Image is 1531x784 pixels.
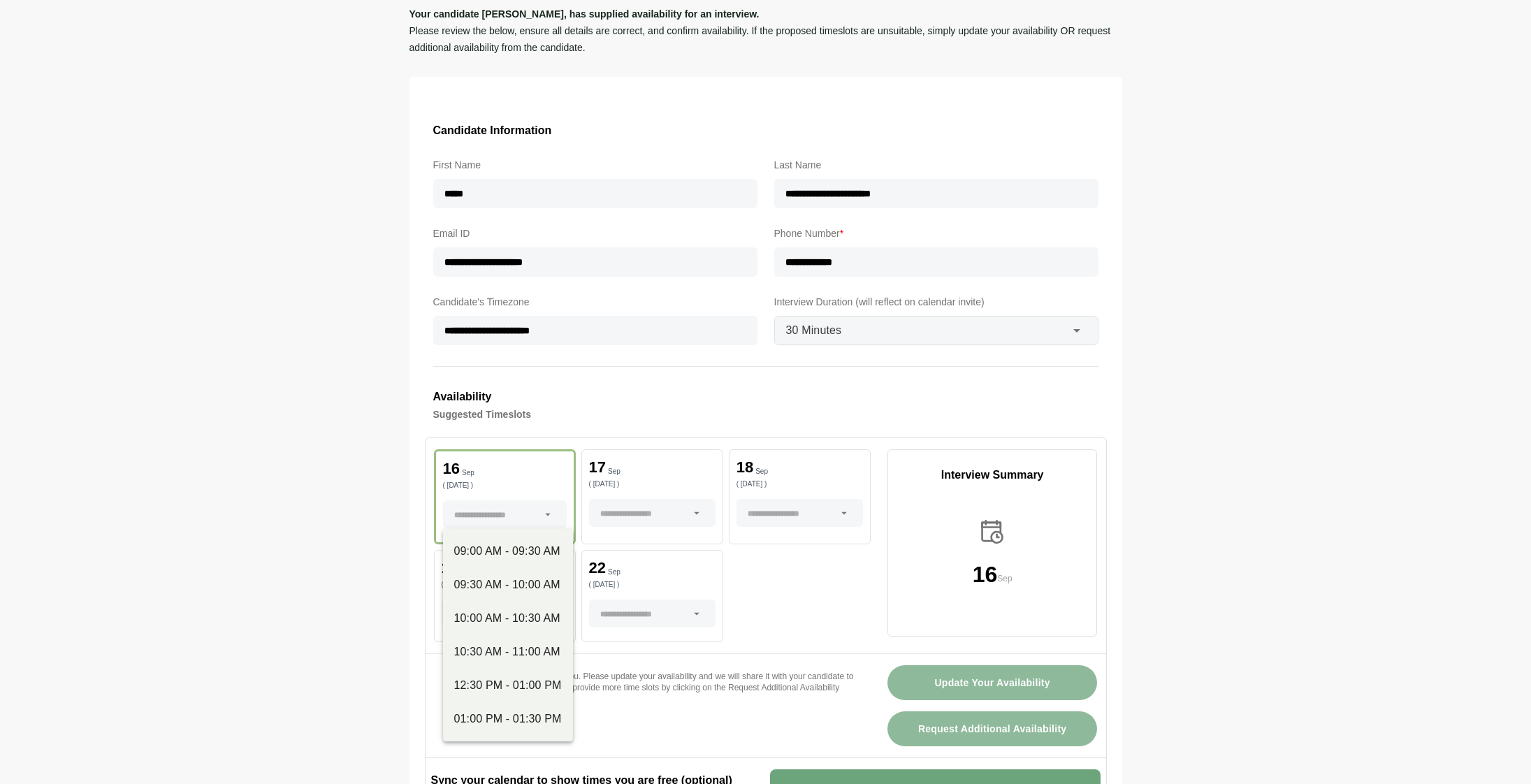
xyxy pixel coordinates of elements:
[462,470,474,477] p: Sep
[409,22,1122,56] p: Please review the below, ensure all details are correct, and confirm availability. If the propose...
[589,581,716,588] p: ( [DATE] )
[451,671,854,704] p: If none of these times work for you. Please update your availability and we will share it with yo...
[887,711,1098,746] button: Request Additional Availability
[433,406,1098,423] h4: Suggested Timeslots
[589,481,716,488] p: ( [DATE] )
[442,581,568,588] p: ( [DATE] )
[973,563,998,586] p: 16
[433,293,757,310] label: Candidate's Timezone
[774,225,1098,242] label: Phone Number
[774,293,1098,310] label: Interview Duration (will reflect on calendar invite)
[589,560,606,576] p: 22
[978,517,1007,546] img: calender
[608,468,621,475] p: Sep
[589,460,606,475] p: 17
[442,560,458,576] p: 19
[755,468,768,475] p: Sep
[433,388,1098,406] h3: Availability
[409,6,1122,22] p: Your candidate [PERSON_NAME], has supplied availability for an interview.
[888,467,1097,484] p: Interview Summary
[786,321,842,340] span: 30 Minutes
[460,569,473,576] p: Sep
[997,572,1012,586] p: Sep
[774,157,1098,173] label: Last Name
[443,482,567,489] p: ( [DATE] )
[608,569,621,576] p: Sep
[737,460,753,475] p: 18
[887,665,1098,700] button: Update Your Availability
[433,225,757,242] label: Email ID
[433,157,757,173] label: First Name
[433,122,1098,140] h3: Candidate Information
[737,481,863,488] p: ( [DATE] )
[443,461,460,477] p: 16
